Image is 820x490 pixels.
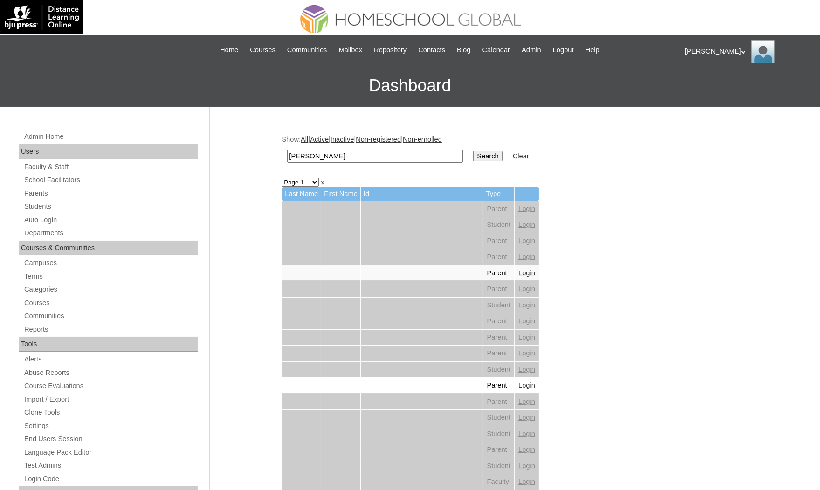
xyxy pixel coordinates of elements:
[23,131,198,143] a: Admin Home
[483,217,515,233] td: Student
[483,442,515,458] td: Parent
[23,188,198,199] a: Parents
[483,394,515,410] td: Parent
[19,241,198,256] div: Courses & Communities
[5,65,815,107] h3: Dashboard
[23,310,198,322] a: Communities
[483,410,515,426] td: Student
[483,378,515,394] td: Parent
[483,201,515,217] td: Parent
[220,45,238,55] span: Home
[245,45,280,55] a: Courses
[19,337,198,352] div: Tools
[473,151,502,161] input: Search
[513,152,529,160] a: Clear
[517,45,546,55] a: Admin
[369,45,411,55] a: Repository
[518,462,535,470] a: Login
[483,249,515,265] td: Parent
[483,474,515,490] td: Faculty
[310,136,329,143] a: Active
[586,45,599,55] span: Help
[403,136,442,143] a: Non-enrolled
[23,324,198,335] a: Reports
[23,367,198,379] a: Abuse Reports
[418,45,445,55] span: Contacts
[548,45,579,55] a: Logout
[23,161,198,173] a: Faculty & Staff
[483,265,515,281] td: Parent
[23,394,198,405] a: Import / Export
[287,45,327,55] span: Communities
[23,271,198,282] a: Terms
[23,460,198,471] a: Test Admins
[483,233,515,249] td: Parent
[483,298,515,313] td: Student
[452,45,475,55] a: Blog
[483,281,515,297] td: Parent
[287,150,463,163] input: Search
[23,201,198,212] a: Students
[23,354,198,365] a: Alerts
[483,362,515,378] td: Student
[334,45,367,55] a: Mailbox
[283,45,332,55] a: Communities
[581,45,604,55] a: Help
[483,346,515,361] td: Parent
[282,187,321,201] td: Last Name
[413,45,450,55] a: Contacts
[518,478,535,485] a: Login
[483,313,515,329] td: Parent
[482,45,510,55] span: Calendar
[23,420,198,432] a: Settings
[23,407,198,418] a: Clone Tools
[518,285,535,293] a: Login
[483,187,515,201] td: Type
[751,40,775,63] img: Ariane Ebuen
[518,349,535,357] a: Login
[518,333,535,341] a: Login
[23,214,198,226] a: Auto Login
[301,136,308,143] a: All
[518,221,535,228] a: Login
[23,227,198,239] a: Departments
[518,398,535,405] a: Login
[282,135,743,168] div: Show: | | | |
[321,187,360,201] td: First Name
[331,136,354,143] a: Inactive
[5,5,79,30] img: logo-white.png
[522,45,541,55] span: Admin
[19,144,198,159] div: Users
[518,446,535,453] a: Login
[478,45,515,55] a: Calendar
[483,330,515,346] td: Parent
[518,253,535,260] a: Login
[356,136,401,143] a: Non-registered
[518,317,535,325] a: Login
[361,187,483,201] td: Id
[518,205,535,212] a: Login
[553,45,574,55] span: Logout
[518,381,535,389] a: Login
[518,414,535,421] a: Login
[23,380,198,392] a: Course Evaluations
[518,301,535,309] a: Login
[518,366,535,373] a: Login
[23,257,198,269] a: Campuses
[457,45,470,55] span: Blog
[23,174,198,186] a: School Facilitators
[23,433,198,445] a: End Users Session
[23,447,198,458] a: Language Pack Editor
[483,426,515,442] td: Student
[23,473,198,485] a: Login Code
[23,284,198,295] a: Categories
[215,45,243,55] a: Home
[339,45,363,55] span: Mailbox
[483,458,515,474] td: Student
[518,237,535,245] a: Login
[250,45,276,55] span: Courses
[23,297,198,309] a: Courses
[685,40,811,63] div: [PERSON_NAME]
[374,45,407,55] span: Repository
[321,178,324,186] a: »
